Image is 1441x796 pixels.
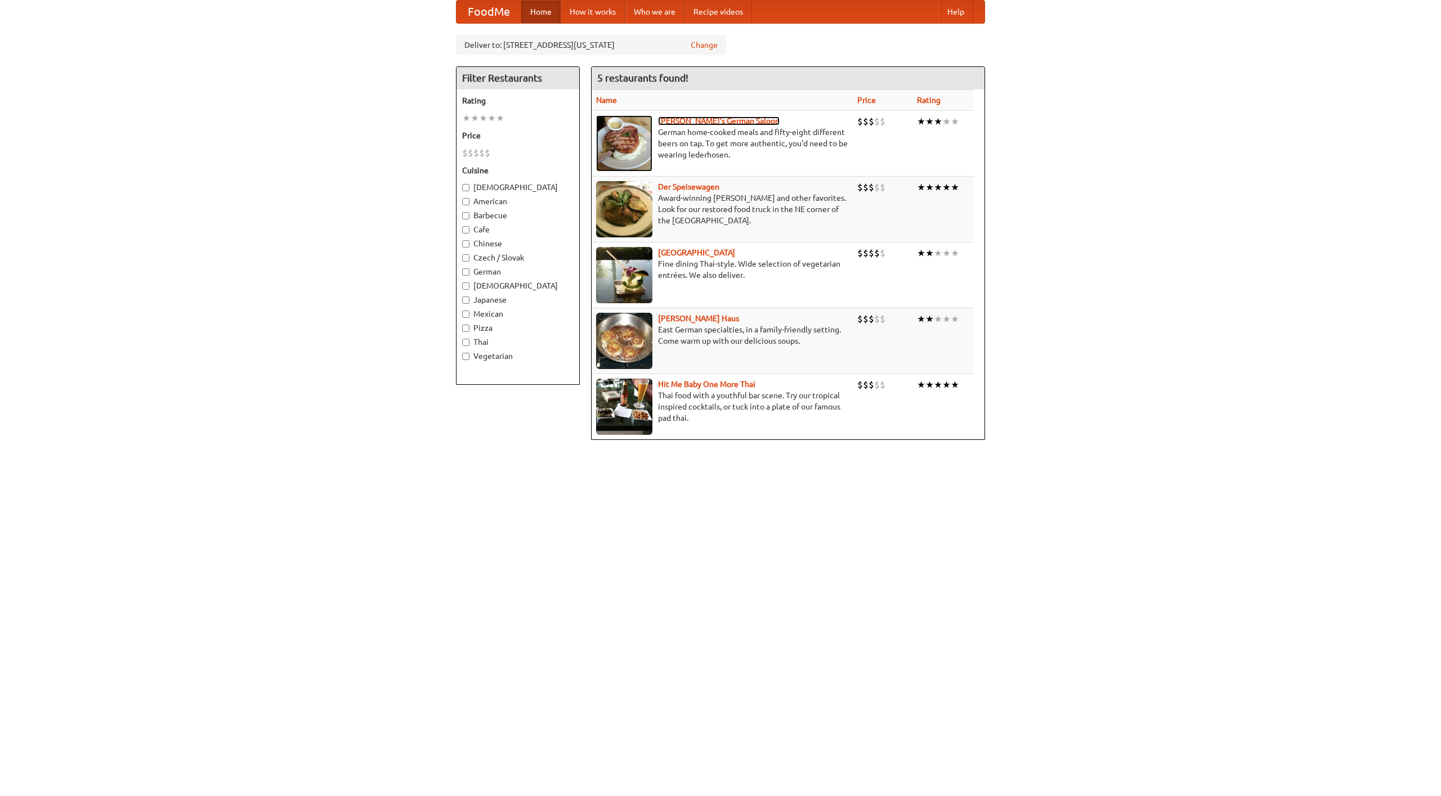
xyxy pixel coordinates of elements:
li: $ [462,147,468,159]
input: [DEMOGRAPHIC_DATA] [462,282,469,290]
label: Japanese [462,294,574,305]
li: $ [869,115,874,128]
li: $ [857,379,863,391]
input: American [462,198,469,205]
li: ★ [942,115,951,128]
li: $ [869,379,874,391]
li: ★ [951,379,959,391]
li: ★ [934,313,942,325]
img: satay.jpg [596,247,652,303]
input: [DEMOGRAPHIC_DATA] [462,184,469,191]
div: Deliver to: [STREET_ADDRESS][US_STATE] [456,35,726,55]
li: $ [880,181,885,194]
a: Price [857,96,876,105]
a: [PERSON_NAME]'s German Saloon [658,116,780,125]
input: German [462,268,469,276]
li: ★ [951,247,959,259]
li: ★ [951,115,959,128]
a: Home [521,1,561,23]
label: Barbecue [462,210,574,221]
li: ★ [925,181,934,194]
li: ★ [951,181,959,194]
label: Thai [462,336,574,348]
li: $ [485,147,490,159]
li: $ [869,247,874,259]
li: $ [479,147,485,159]
li: ★ [917,313,925,325]
label: Cafe [462,224,574,235]
input: Mexican [462,311,469,318]
li: $ [468,147,473,159]
h5: Cuisine [462,165,574,176]
li: ★ [925,313,934,325]
li: $ [880,115,885,128]
li: $ [857,115,863,128]
a: Name [596,96,617,105]
li: $ [869,181,874,194]
label: Mexican [462,308,574,320]
li: $ [863,379,869,391]
a: Rating [917,96,941,105]
input: Barbecue [462,212,469,219]
li: ★ [917,379,925,391]
li: $ [874,247,880,259]
li: ★ [942,313,951,325]
input: Czech / Slovak [462,254,469,262]
input: Pizza [462,325,469,332]
a: Der Speisewagen [658,182,719,191]
label: Chinese [462,238,574,249]
label: [DEMOGRAPHIC_DATA] [462,182,574,193]
li: $ [473,147,479,159]
a: Help [938,1,973,23]
li: ★ [462,112,471,124]
a: How it works [561,1,625,23]
li: $ [874,313,880,325]
li: ★ [917,247,925,259]
li: ★ [934,247,942,259]
img: speisewagen.jpg [596,181,652,237]
input: Japanese [462,296,469,304]
li: ★ [942,247,951,259]
li: ★ [934,115,942,128]
a: [PERSON_NAME] Haus [658,314,739,323]
li: $ [857,181,863,194]
label: German [462,266,574,277]
li: ★ [479,112,487,124]
a: Change [691,39,718,51]
li: $ [863,313,869,325]
li: ★ [942,379,951,391]
label: Czech / Slovak [462,252,574,263]
li: $ [880,247,885,259]
li: $ [874,379,880,391]
h5: Rating [462,95,574,106]
label: Pizza [462,322,574,334]
li: ★ [487,112,496,124]
p: Thai food with a youthful bar scene. Try our tropical inspired cocktails, or tuck into a plate of... [596,390,848,424]
li: $ [874,181,880,194]
li: ★ [925,115,934,128]
a: [GEOGRAPHIC_DATA] [658,248,735,257]
li: ★ [934,181,942,194]
li: ★ [951,313,959,325]
a: Recipe videos [684,1,752,23]
h4: Filter Restaurants [457,67,579,89]
li: $ [857,247,863,259]
a: Who we are [625,1,684,23]
ng-pluralize: 5 restaurants found! [597,73,688,83]
a: FoodMe [457,1,521,23]
li: $ [863,181,869,194]
li: ★ [917,181,925,194]
input: Chinese [462,240,469,248]
li: ★ [942,181,951,194]
b: Hit Me Baby One More Thai [658,380,755,389]
p: Award-winning [PERSON_NAME] and other favorites. Look for our restored food truck in the NE corne... [596,192,848,226]
label: Vegetarian [462,350,574,362]
h5: Price [462,130,574,141]
label: American [462,196,574,207]
img: kohlhaus.jpg [596,313,652,369]
li: ★ [917,115,925,128]
li: $ [857,313,863,325]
